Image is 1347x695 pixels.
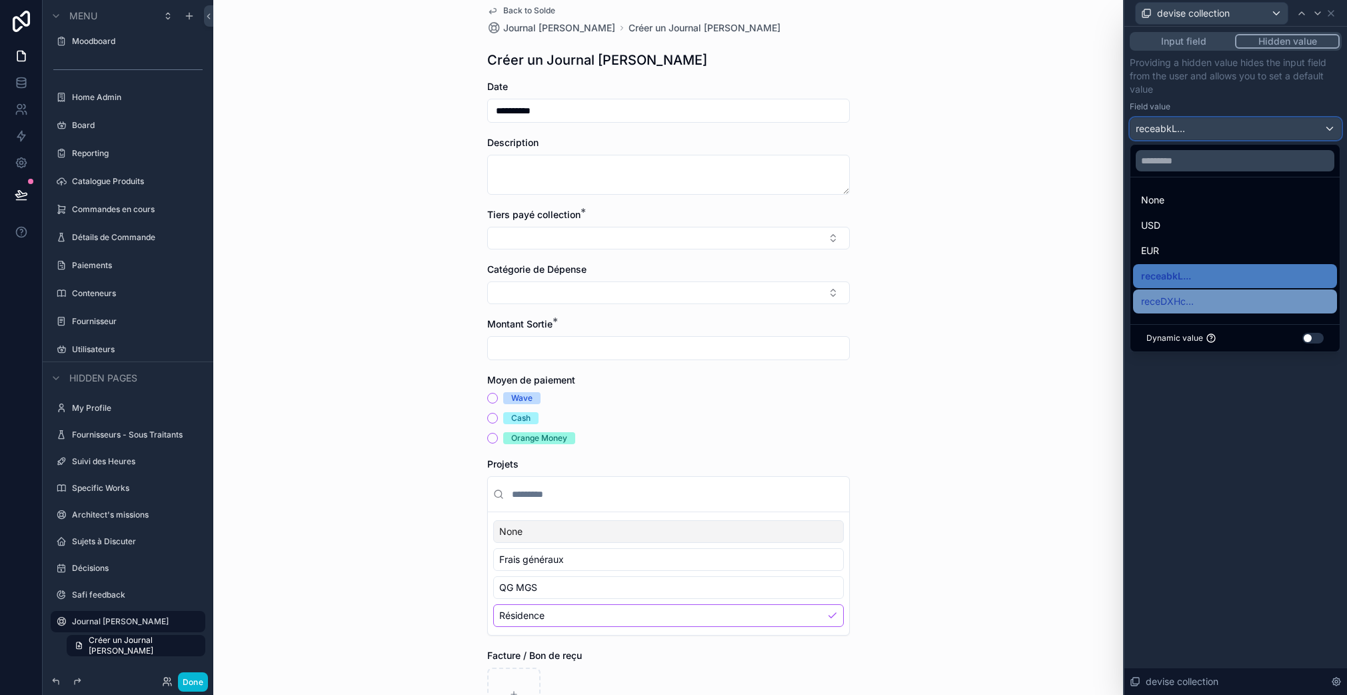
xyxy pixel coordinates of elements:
[67,635,205,656] a: Créer un Journal [PERSON_NAME]
[72,36,203,47] label: Moodboard
[72,456,203,467] label: Suivi des Heures
[503,21,615,35] span: Journal [PERSON_NAME]
[1141,192,1164,208] span: None
[72,590,203,600] label: Safi feedback
[629,21,780,35] a: Créer un Journal [PERSON_NAME]
[487,650,582,661] span: Facture / Bon de reçu
[1146,333,1203,343] span: Dynamic value
[511,432,567,444] div: Orange Money
[72,232,203,243] label: Détails de Commande
[72,316,203,327] label: Fournisseur
[72,563,203,574] label: Décisions
[487,5,555,16] a: Back to Solde
[499,553,564,566] span: Frais généraux
[72,92,203,103] label: Home Admin
[72,483,203,494] label: Specific Works
[487,81,508,92] span: Date
[1141,268,1191,284] span: receabkL...
[72,344,203,355] label: Utilisateurs
[487,137,539,148] span: Description
[511,412,531,424] div: Cash
[72,616,197,627] label: Journal [PERSON_NAME]
[1141,243,1159,259] span: EUR
[1141,217,1160,233] span: USD
[72,176,203,187] label: Catalogue Produits
[511,392,533,404] div: Wave
[72,148,203,159] label: Reporting
[487,21,615,35] a: Journal [PERSON_NAME]
[72,260,203,271] label: Paiements
[487,263,587,275] span: Catégorie de Dépense
[487,281,850,304] button: Select Button
[1141,293,1194,309] span: receDXHc...
[487,458,519,470] span: Projets
[72,288,203,299] label: Conteneurs
[487,51,707,69] h1: Créer un Journal [PERSON_NAME]
[487,209,581,220] span: Tiers payé collection
[487,374,575,386] span: Moyen de paiement
[72,536,203,547] label: Sujets à Discuter
[72,403,203,414] label: My Profile
[499,609,545,622] span: Résidence
[493,520,844,543] div: None
[487,227,850,249] button: Select Button
[72,430,203,440] label: Fournisseurs - Sous Traitants
[89,635,197,656] span: Créer un Journal [PERSON_NAME]
[69,9,97,23] span: Menu
[487,318,553,329] span: Montant Sortie
[503,5,555,16] span: Back to Solde
[499,581,537,594] span: QG MGS
[488,512,849,635] div: Suggestions
[72,120,203,131] label: Board
[72,204,203,215] label: Commandes en cours
[72,510,203,520] label: Architect's missions
[178,672,208,692] button: Done
[69,372,137,385] span: Hidden pages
